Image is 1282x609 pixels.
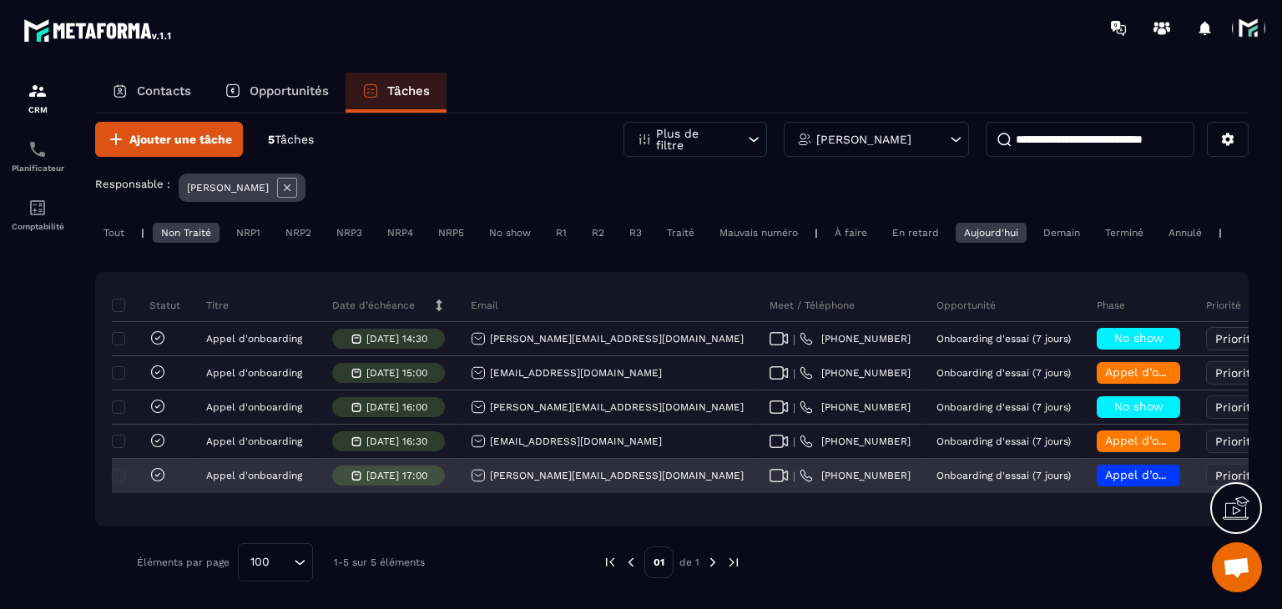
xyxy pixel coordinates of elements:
[366,470,427,481] p: [DATE] 17:00
[793,435,795,448] span: |
[28,139,48,159] img: scheduler
[137,83,191,98] p: Contacts
[1160,223,1210,243] div: Annulé
[206,401,302,413] p: Appel d'onboarding
[548,223,575,243] div: R1
[1215,435,1258,448] span: Priorité
[1212,542,1262,592] div: Ouvrir le chat
[1114,331,1163,345] span: No show
[793,470,795,482] span: |
[366,333,427,345] p: [DATE] 14:30
[1105,434,1272,447] span: Appel d’onboarding terminée
[800,469,911,482] a: [PHONE_NUMBER]
[206,299,229,312] p: Titre
[95,122,243,157] button: Ajouter une tâche
[238,543,313,581] div: Search for option
[387,83,430,98] p: Tâches
[141,227,144,239] p: |
[228,223,269,243] div: NRP1
[28,81,48,101] img: formation
[1206,299,1241,312] p: Priorité
[793,333,795,345] span: |
[644,546,674,578] p: 01
[1215,332,1258,345] span: Priorité
[1215,469,1258,482] span: Priorité
[28,198,48,218] img: accountant
[277,223,320,243] div: NRP2
[4,127,71,185] a: schedulerschedulerPlanificateur
[1215,366,1258,380] span: Priorité
[95,73,208,113] a: Contacts
[23,15,174,45] img: logo
[956,223,1027,243] div: Aujourd'hui
[1105,468,1263,481] span: Appel d’onboarding planifié
[884,223,947,243] div: En retard
[1035,223,1088,243] div: Demain
[332,299,415,312] p: Date d’échéance
[936,401,1071,413] p: Onboarding d'essai (7 jours)
[206,435,302,447] p: Appel d'onboarding
[346,73,447,113] a: Tâches
[245,553,275,571] span: 100
[4,68,71,127] a: formationformationCRM
[659,223,703,243] div: Traité
[603,555,618,570] img: prev
[366,435,427,447] p: [DATE] 16:30
[187,182,269,194] p: [PERSON_NAME]
[1097,223,1152,243] div: Terminé
[334,556,425,568] p: 1-5 sur 5 éléments
[129,131,232,148] span: Ajouter une tâche
[471,299,498,312] p: Email
[815,227,818,239] p: |
[936,470,1071,481] p: Onboarding d'essai (7 jours)
[4,164,71,173] p: Planificateur
[711,223,806,243] div: Mauvais numéro
[793,401,795,414] span: |
[793,367,795,380] span: |
[1097,299,1125,312] p: Phase
[366,367,427,379] p: [DATE] 15:00
[153,223,220,243] div: Non Traité
[366,401,427,413] p: [DATE] 16:00
[250,83,329,98] p: Opportunités
[705,555,720,570] img: next
[1219,227,1222,239] p: |
[936,333,1071,345] p: Onboarding d'essai (7 jours)
[1215,400,1258,414] span: Priorité
[679,556,699,569] p: de 1
[621,223,650,243] div: R3
[1105,365,1272,379] span: Appel d’onboarding terminée
[328,223,371,243] div: NRP3
[800,332,911,345] a: [PHONE_NUMBER]
[800,366,911,380] a: [PHONE_NUMBER]
[623,555,638,570] img: prev
[4,222,71,231] p: Comptabilité
[583,223,613,243] div: R2
[800,400,911,414] a: [PHONE_NUMBER]
[268,132,314,148] p: 5
[137,556,230,568] p: Éléments par page
[116,299,180,312] p: Statut
[379,223,421,243] div: NRP4
[1114,400,1163,413] span: No show
[656,128,729,151] p: Plus de filtre
[4,185,71,244] a: accountantaccountantComptabilité
[206,333,302,345] p: Appel d'onboarding
[430,223,472,243] div: NRP5
[95,223,133,243] div: Tout
[816,133,911,145] p: [PERSON_NAME]
[770,299,855,312] p: Meet / Téléphone
[275,553,290,571] input: Search for option
[826,223,876,243] div: À faire
[275,133,314,146] span: Tâches
[726,555,741,570] img: next
[936,435,1071,447] p: Onboarding d'essai (7 jours)
[800,435,911,448] a: [PHONE_NUMBER]
[936,299,996,312] p: Opportunité
[481,223,539,243] div: No show
[206,470,302,481] p: Appel d'onboarding
[208,73,346,113] a: Opportunités
[4,105,71,114] p: CRM
[95,178,170,190] p: Responsable :
[936,367,1071,379] p: Onboarding d'essai (7 jours)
